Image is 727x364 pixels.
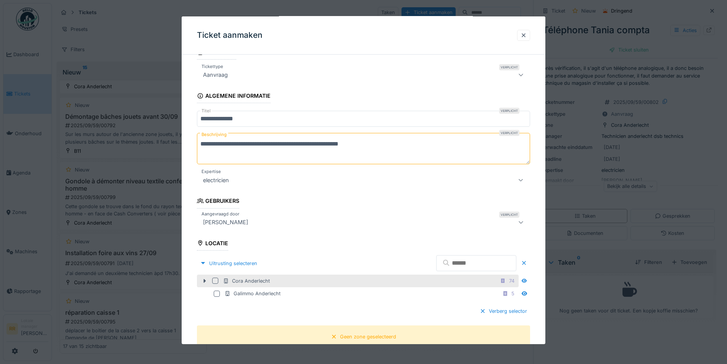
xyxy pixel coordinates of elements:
[197,90,271,103] div: Algemene informatie
[477,306,530,316] div: Verberg selector
[200,168,222,175] label: Expertise
[340,333,396,340] div: Geen zone geselecteerd
[200,130,228,139] label: Beschrijving
[200,63,225,70] label: Tickettype
[197,195,239,208] div: Gebruikers
[200,210,241,217] label: Aangevraagd door
[197,31,263,40] h3: Ticket aanmaken
[223,277,270,285] div: Cora Anderlecht
[200,217,251,226] div: [PERSON_NAME]
[200,108,212,114] label: Titel
[499,211,519,217] div: Verplicht
[197,47,236,60] div: Categorie
[499,108,519,114] div: Verplicht
[200,175,232,184] div: electricien
[509,277,514,285] div: 74
[197,237,228,250] div: Locatie
[511,290,514,297] div: 5
[197,258,260,269] div: Uitrusting selecteren
[200,70,231,79] div: Aanvraag
[224,290,280,297] div: Galimmo Anderlecht
[499,64,519,70] div: Verplicht
[499,130,519,136] div: Verplicht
